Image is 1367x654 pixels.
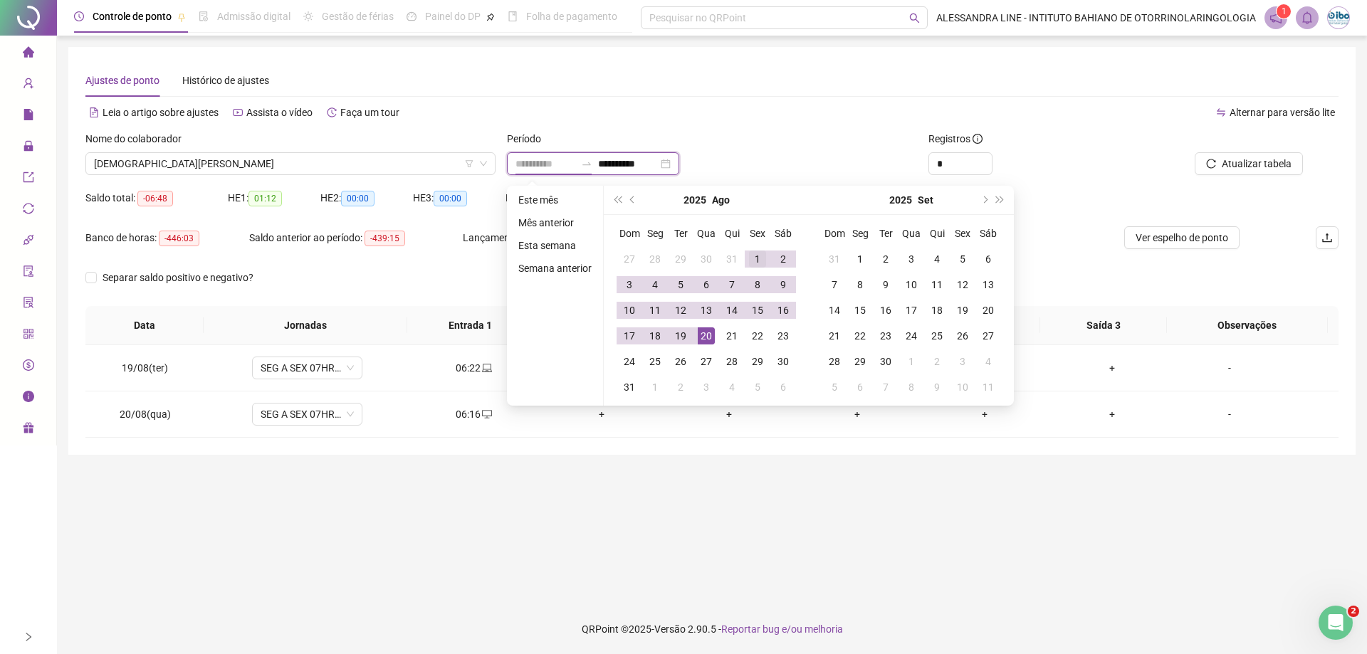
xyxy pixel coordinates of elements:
[749,276,766,293] div: 8
[486,13,495,21] span: pushpin
[899,349,924,374] td: 2025-10-01
[693,323,719,349] td: 2025-08-20
[950,349,975,374] td: 2025-10-03
[847,297,873,323] td: 2025-09-15
[617,272,642,297] td: 2025-08-03
[899,246,924,272] td: 2025-09-03
[745,349,770,374] td: 2025-08-29
[513,191,597,209] li: Este mês
[719,297,745,323] td: 2025-08-14
[775,379,792,396] div: 6
[85,75,159,86] span: Ajustes de ponto
[479,159,488,168] span: down
[23,384,34,413] span: info-circle
[365,231,405,246] span: -439:15
[177,13,186,21] span: pushpin
[407,306,534,345] th: Entrada 1
[928,250,946,268] div: 4
[506,190,610,206] div: H. NOT.:
[481,409,492,419] span: desktop
[822,349,847,374] td: 2025-09-28
[723,302,740,319] div: 14
[507,131,550,147] label: Período
[228,190,320,206] div: HE 1:
[873,374,899,400] td: 2025-10-07
[852,353,869,370] div: 29
[683,186,706,214] button: year panel
[980,250,997,268] div: 6
[646,302,664,319] div: 11
[950,246,975,272] td: 2025-09-05
[668,297,693,323] td: 2025-08-12
[775,302,792,319] div: 16
[847,246,873,272] td: 2025-09-01
[1348,606,1359,617] span: 2
[654,623,686,635] span: Versão
[1230,107,1335,118] span: Alternar para versão lite
[693,297,719,323] td: 2025-08-13
[924,246,950,272] td: 2025-09-04
[23,40,34,68] span: home
[975,374,1001,400] td: 2025-10-11
[976,186,992,214] button: next-year
[621,379,638,396] div: 31
[826,276,843,293] div: 7
[877,276,894,293] div: 9
[217,11,290,22] span: Admissão digital
[889,186,912,214] button: year panel
[672,353,689,370] div: 26
[97,270,259,285] span: Separar saldo positivo e negativo?
[340,107,399,118] span: Faça um tour
[693,221,719,246] th: Qua
[899,272,924,297] td: 2025-09-10
[975,246,1001,272] td: 2025-09-06
[745,272,770,297] td: 2025-08-08
[928,327,946,344] div: 25
[549,406,654,422] div: +
[973,134,983,144] span: info-circle
[954,353,971,370] div: 3
[950,221,975,246] th: Sex
[621,250,638,268] div: 27
[899,323,924,349] td: 2025-09-24
[698,353,715,370] div: 27
[261,357,354,379] span: SEG A SEX 07HRS ADM
[954,379,971,396] div: 10
[246,107,313,118] span: Assista o vídeo
[668,374,693,400] td: 2025-09-02
[924,297,950,323] td: 2025-09-18
[826,302,843,319] div: 14
[413,190,506,206] div: HE 3:
[980,276,997,293] div: 13
[621,353,638,370] div: 24
[954,276,971,293] div: 12
[721,623,843,635] span: Reportar bug e/ou melhoria
[481,363,492,373] span: laptop
[903,379,920,396] div: 8
[526,11,617,22] span: Folha de pagamento
[1188,406,1272,422] div: -
[775,327,792,344] div: 23
[693,246,719,272] td: 2025-07-30
[249,230,463,246] div: Saldo anterior ao período:
[668,272,693,297] td: 2025-08-05
[873,297,899,323] td: 2025-09-16
[928,353,946,370] div: 2
[646,379,664,396] div: 1
[770,246,796,272] td: 2025-08-02
[1282,6,1287,16] span: 1
[805,406,909,422] div: +
[668,221,693,246] th: Ter
[74,11,84,21] span: clock-circle
[513,260,597,277] li: Semana anterior
[899,221,924,246] th: Qua
[822,221,847,246] th: Dom
[513,237,597,254] li: Esta semana
[621,327,638,344] div: 17
[877,250,894,268] div: 2
[770,221,796,246] th: Sáb
[1206,159,1216,169] span: reload
[646,353,664,370] div: 25
[23,196,34,225] span: sync
[465,159,473,168] span: filter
